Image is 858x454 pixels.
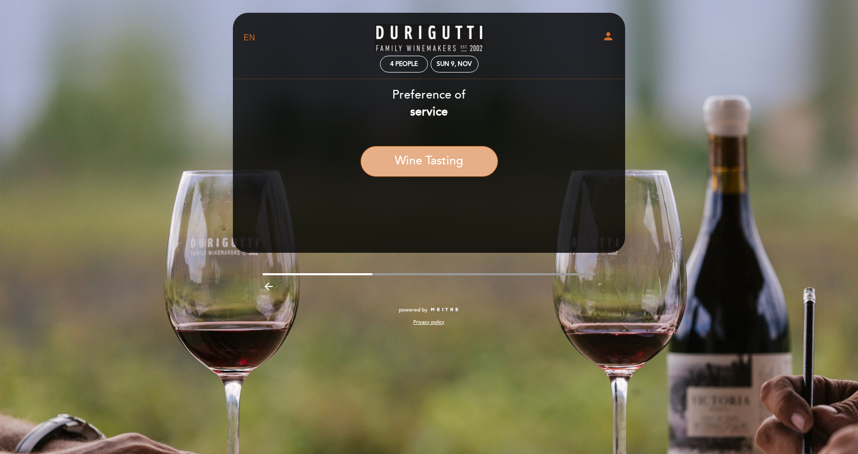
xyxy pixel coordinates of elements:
i: person [602,30,614,42]
button: person [602,30,614,46]
i: arrow_backward [263,280,275,293]
b: service [410,105,448,119]
a: FINCA VICTORIA – TURISMO [365,24,493,52]
img: MEITRE [430,307,459,313]
button: Wine Tasting [361,146,498,177]
span: powered by [399,306,427,314]
a: powered by [399,306,459,314]
div: Preference of [232,87,626,121]
div: Sun 9, Nov [437,60,472,68]
span: 4 people [390,60,418,68]
a: Privacy policy [413,319,444,326]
